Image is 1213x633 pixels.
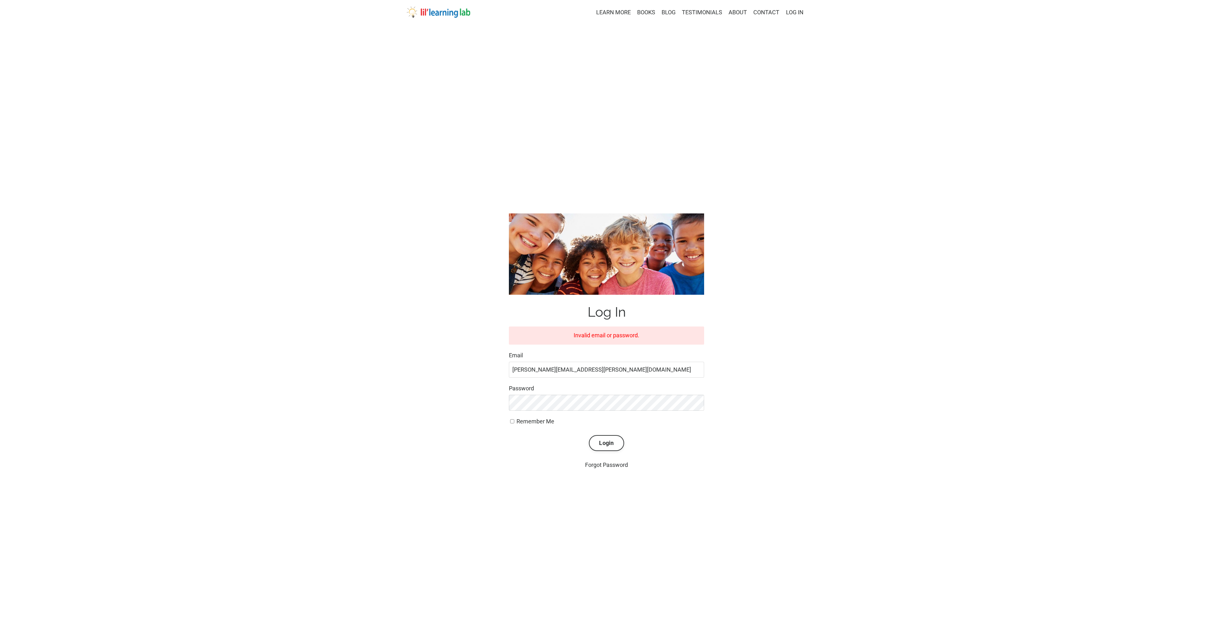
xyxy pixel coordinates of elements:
[637,8,655,17] a: BOOKS
[509,384,704,393] label: Password
[510,419,514,423] input: Remember Me
[517,418,554,425] span: Remember Me
[753,8,779,17] a: CONTACT
[585,461,628,468] a: Forgot Password
[682,8,722,17] a: TESTIMONIALS
[589,435,624,451] button: Login
[509,327,704,345] div: Invalid email or password.
[786,9,803,16] a: LOG IN
[596,8,631,17] a: LEARN MORE
[509,304,704,320] h1: Log In
[509,351,704,360] label: Email
[407,6,470,18] img: lil' learning lab
[662,8,676,17] a: BLOG
[729,8,747,17] a: ABOUT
